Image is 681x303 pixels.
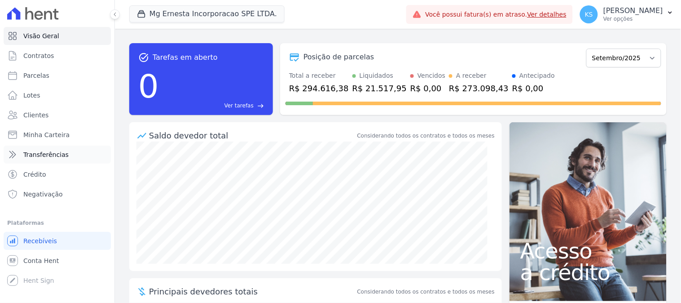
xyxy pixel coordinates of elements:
button: Mg Ernesta Incorporacao SPE LTDA. [129,5,285,22]
div: Saldo devedor total [149,129,356,142]
div: Total a receber [289,71,349,80]
span: Acesso [520,240,656,262]
a: Negativação [4,185,111,203]
a: Minha Carteira [4,126,111,144]
button: KS [PERSON_NAME] Ver opções [573,2,681,27]
a: Lotes [4,86,111,104]
p: Ver opções [603,15,663,22]
span: task_alt [138,52,149,63]
span: Clientes [23,111,48,120]
span: east [257,102,264,109]
span: Conta Hent [23,256,59,265]
a: Transferências [4,146,111,164]
div: Liquidados [360,71,394,80]
span: Você possui fatura(s) em atraso. [425,10,567,19]
span: Minha Carteira [23,130,70,139]
span: Ver tarefas [224,102,254,110]
span: Tarefas em aberto [153,52,218,63]
div: Vencidos [417,71,445,80]
div: R$ 294.616,38 [289,82,349,94]
span: Considerando todos os contratos e todos os meses [357,288,495,296]
a: Contratos [4,47,111,65]
div: Posição de parcelas [303,52,374,62]
div: 0 [138,63,159,110]
div: Considerando todos os contratos e todos os meses [357,132,495,140]
span: Lotes [23,91,40,100]
div: Antecipado [519,71,555,80]
span: Parcelas [23,71,49,80]
div: Plataformas [7,218,107,228]
a: Conta Hent [4,252,111,270]
p: [PERSON_NAME] [603,6,663,15]
span: Contratos [23,51,54,60]
span: Visão Geral [23,31,59,40]
div: R$ 0,00 [410,82,445,94]
span: Recebíveis [23,236,57,245]
span: Crédito [23,170,46,179]
span: KS [585,11,593,18]
a: Ver tarefas east [163,102,264,110]
span: a crédito [520,262,656,283]
div: R$ 21.517,95 [352,82,407,94]
a: Recebíveis [4,232,111,250]
div: R$ 273.098,43 [449,82,509,94]
a: Ver detalhes [527,11,567,18]
div: R$ 0,00 [512,82,555,94]
a: Parcelas [4,67,111,85]
span: Transferências [23,150,69,159]
span: Principais devedores totais [149,285,356,298]
a: Visão Geral [4,27,111,45]
div: A receber [456,71,487,80]
a: Crédito [4,165,111,183]
span: Negativação [23,190,63,199]
a: Clientes [4,106,111,124]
